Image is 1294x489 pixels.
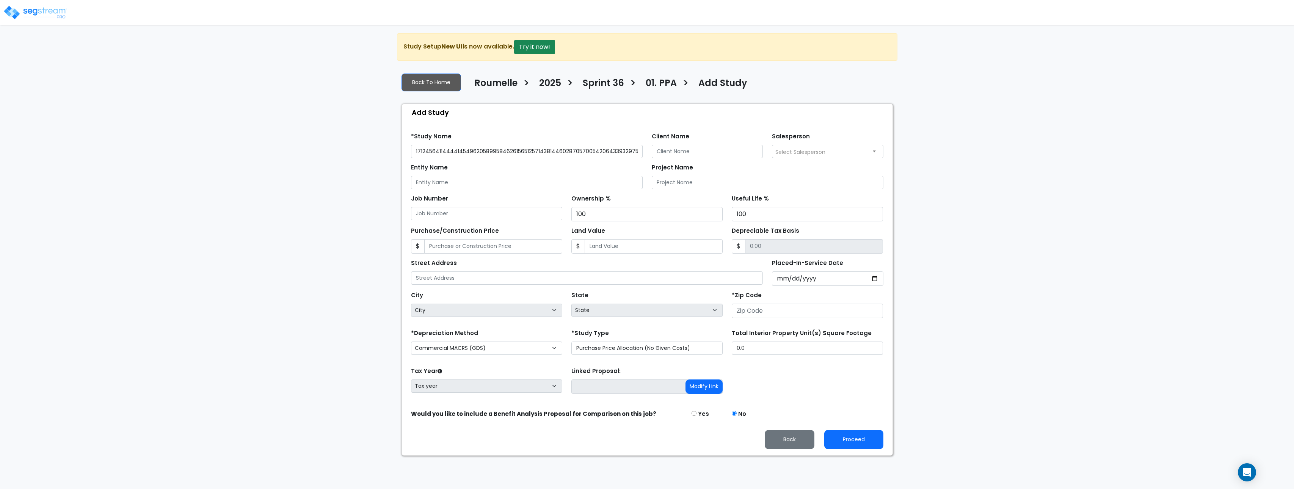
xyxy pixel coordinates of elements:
div: Study Setup is now available. [397,33,897,61]
label: *Study Type [571,329,609,338]
label: Placed-In-Service Date [772,259,843,268]
input: Ownership % [571,207,723,221]
span: $ [571,239,585,254]
label: Linked Proposal: [571,367,621,376]
label: Salesperson [772,132,810,141]
strong: Would you like to include a Benefit Analysis Proposal for Comparison on this job? [411,410,656,418]
input: Study Name [411,145,643,158]
input: Project Name [652,176,883,189]
h3: > [630,77,636,92]
label: Total Interior Property Unit(s) Square Footage [732,329,872,338]
button: Modify Link [685,379,723,394]
label: Useful Life % [732,194,769,203]
input: Purchase or Construction Price [424,239,562,254]
button: Back [765,430,814,449]
a: Roumelle [469,78,518,94]
input: Entity Name [411,176,643,189]
img: logo_pro_r.png [3,5,67,20]
label: Tax Year [411,367,442,376]
div: Open Intercom Messenger [1238,463,1256,481]
a: Sprint 36 [577,78,624,94]
a: 2025 [533,78,561,94]
label: *Study Name [411,132,452,141]
input: Job Number [411,207,562,220]
button: Proceed [824,430,883,449]
label: No [738,410,746,418]
button: Try it now! [514,40,555,54]
span: Select Salesperson [775,148,825,156]
a: Back To Home [402,74,461,91]
input: Zip Code [732,304,883,318]
h4: 01. PPA [646,78,677,91]
input: Useful Life % [732,207,883,221]
input: Land Value [585,239,723,254]
a: Add Study [693,78,747,94]
h3: > [682,77,689,92]
label: Entity Name [411,163,448,172]
input: 0.00 [745,239,883,254]
input: Client Name [652,145,763,158]
label: Job Number [411,194,448,203]
label: City [411,291,423,300]
h4: 2025 [539,78,561,91]
a: 01. PPA [640,78,677,94]
strong: New UI [441,42,463,51]
h4: Roumelle [474,78,518,91]
label: *Depreciation Method [411,329,478,338]
label: Purchase/Construction Price [411,227,499,235]
label: Project Name [652,163,693,172]
span: $ [732,239,745,254]
label: Client Name [652,132,689,141]
label: Yes [698,410,709,418]
h3: > [567,77,573,92]
h4: Sprint 36 [583,78,624,91]
label: Land Value [571,227,605,235]
h3: > [523,77,530,92]
label: State [571,291,588,300]
input: Street Address [411,271,763,285]
a: Back [759,434,820,444]
label: Street Address [411,259,457,268]
label: *Zip Code [732,291,762,300]
input: total square foot [732,342,883,355]
label: Ownership % [571,194,611,203]
span: $ [411,239,425,254]
div: Add Study [406,104,892,121]
label: Depreciable Tax Basis [732,227,799,235]
h4: Add Study [698,78,747,91]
